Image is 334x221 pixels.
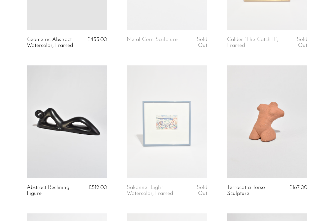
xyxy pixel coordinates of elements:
[227,37,279,49] a: Calder "The Catch II", Framed
[297,37,307,48] span: Sold Out
[88,185,107,190] span: £512.00
[127,185,179,197] a: Sakonnet Light Watercolor, Framed
[289,185,307,190] span: £167.00
[87,37,107,42] span: £455.00
[227,185,279,197] a: Terracotta Torso Sculpture
[27,185,79,197] a: Abstract Reclining Figure
[197,185,207,196] span: Sold Out
[127,37,178,49] a: Metal Corn Sculpture
[27,37,79,49] a: Geometric Abstract Watercolor, Framed
[197,37,207,48] span: Sold Out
